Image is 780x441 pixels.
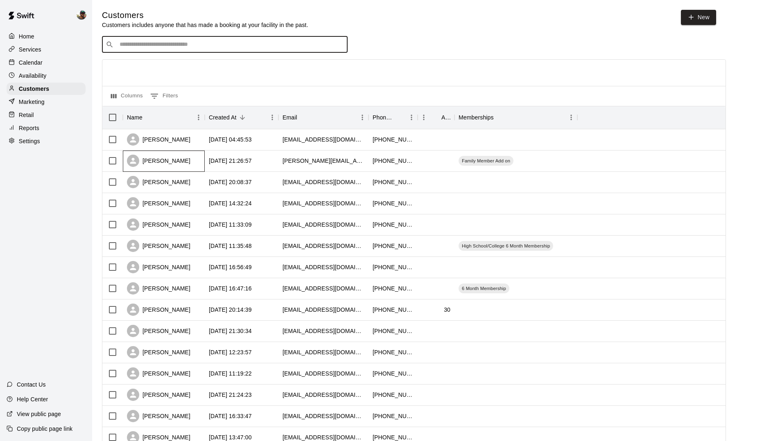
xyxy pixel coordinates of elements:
[405,111,418,124] button: Menu
[7,122,86,134] a: Reports
[373,135,414,144] div: +19548827365
[7,109,86,121] a: Retail
[7,56,86,69] a: Calendar
[209,242,252,250] div: 2025-10-01 11:35:48
[148,90,180,103] button: Show filters
[209,263,252,271] div: 2025-09-29 16:56:49
[297,112,309,123] button: Sort
[127,304,190,316] div: [PERSON_NAME]
[373,263,414,271] div: +18038104898
[209,327,252,335] div: 2025-09-24 21:30:34
[373,391,414,399] div: +18033224323
[209,199,252,207] div: 2025-10-03 14:32:24
[459,157,513,164] span: Family Member Add on
[454,106,577,129] div: Memberships
[283,284,364,292] div: candiceshort35@gmail.com
[19,124,39,132] p: Reports
[127,282,190,295] div: [PERSON_NAME]
[127,155,190,167] div: [PERSON_NAME]
[373,306,414,314] div: +17042841124
[19,59,43,67] p: Calendar
[7,83,86,95] a: Customers
[283,348,364,356] div: jurnee412@gmail.com
[123,106,205,129] div: Name
[17,395,48,403] p: Help Center
[373,157,414,165] div: +17034590705
[283,412,364,420] div: kaylapiper.119@gmail.com
[283,106,297,129] div: Email
[209,157,252,165] div: 2025-10-08 21:26:57
[283,242,364,250] div: arkieshacollins@yahoo.com
[283,369,364,378] div: kevinfarley@gmail.com
[17,425,72,433] p: Copy public page link
[209,348,252,356] div: 2025-09-23 12:23:57
[19,85,49,93] p: Customers
[127,389,190,401] div: [PERSON_NAME]
[142,112,154,123] button: Sort
[373,327,414,335] div: +18033238287
[7,43,86,56] a: Services
[19,98,45,106] p: Marketing
[373,284,414,292] div: +18032872349
[283,327,364,335] div: kyndellmullinax@gmail.com
[17,380,46,389] p: Contact Us
[266,111,278,124] button: Menu
[127,176,190,188] div: [PERSON_NAME]
[7,70,86,82] a: Availability
[459,285,509,292] span: 6 Month Membership
[373,369,414,378] div: +19179210873
[681,10,716,25] a: New
[283,199,364,207] div: churst2727@yahoo.com
[418,106,454,129] div: Age
[418,111,430,124] button: Menu
[369,106,418,129] div: Phone Number
[127,218,190,231] div: [PERSON_NAME]
[7,96,86,108] a: Marketing
[19,72,47,80] p: Availability
[209,178,252,186] div: 2025-10-04 20:08:37
[209,306,252,314] div: 2025-09-25 20:14:39
[102,21,308,29] p: Customers includes anyone that has made a booking at your facility in the past.
[209,412,252,420] div: 2025-09-21 16:33:47
[127,240,190,252] div: [PERSON_NAME]
[459,243,553,249] span: High School/College 6 Month Membership
[127,261,190,273] div: [PERSON_NAME]
[7,30,86,43] a: Home
[77,10,86,20] img: Ben Boykin
[209,369,252,378] div: 2025-09-23 11:19:22
[75,7,92,23] div: Ben Boykin
[102,10,308,21] h5: Customers
[459,241,553,251] div: High School/College 6 Month Membership
[7,135,86,147] a: Settings
[209,106,237,129] div: Created At
[19,111,34,119] p: Retail
[278,106,369,129] div: Email
[19,45,41,54] p: Services
[19,137,40,145] p: Settings
[565,111,577,124] button: Menu
[127,106,142,129] div: Name
[192,111,205,124] button: Menu
[209,391,252,399] div: 2025-09-21 21:24:23
[373,348,414,356] div: +18039847645
[441,106,450,129] div: Age
[102,36,348,53] div: Search customers by name or email
[459,283,509,293] div: 6 Month Membership
[494,112,505,123] button: Sort
[109,90,145,103] button: Select columns
[373,106,394,129] div: Phone Number
[283,263,364,271] div: npminarik@gmail.com
[127,410,190,422] div: [PERSON_NAME]
[127,346,190,358] div: [PERSON_NAME]
[127,197,190,209] div: [PERSON_NAME]
[356,111,369,124] button: Menu
[373,178,414,186] div: +16315990844
[209,220,252,229] div: 2025-10-03 11:33:09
